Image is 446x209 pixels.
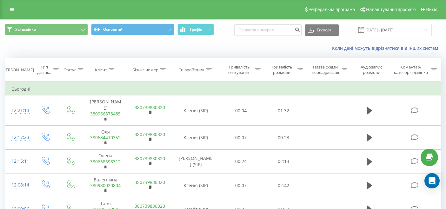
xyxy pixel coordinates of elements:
font: 00:23 [278,134,289,140]
input: Пошук за номером [234,24,302,36]
font: Клієнт [95,67,107,73]
font: Основний [103,27,123,32]
a: 380966878485 [90,111,121,117]
button: Усі дзвінки [5,24,88,35]
a: 380930020804 [90,182,121,188]
a: 380739830320 [135,155,165,161]
font: Валентина [94,177,117,183]
font: Ксенія (SIP) [183,108,208,114]
a: 380739830320 [135,203,165,209]
font: Тривалість розмови [271,64,292,75]
a: 380739830320 [135,104,165,110]
font: Назва схеми переадресації [312,64,339,75]
font: Бізнес номер [132,67,158,73]
font: 12:17:23 [11,134,29,140]
font: Графік [190,27,202,32]
font: Експорт [317,27,331,33]
font: Коментар/категорія дзвінка [394,64,428,75]
button: Основний [91,24,174,35]
font: Налаштування профілю [366,7,416,12]
font: Ксенія (SIP) [183,134,208,140]
font: Статус [63,67,76,73]
a: 380739830320 [135,179,165,185]
font: 12:08:14 [11,182,29,188]
a: 380668698312 [90,159,121,165]
a: Коли дані можуть відрізнятися від інших систем [332,45,441,51]
a: 380684410352 [90,134,121,140]
font: 00:07 [235,182,247,188]
font: 00:24 [235,159,247,165]
font: [PERSON_NAME] (SIP) [179,155,213,168]
font: Олена [98,153,112,159]
font: Сьогодні [11,86,30,92]
font: Співробітник [178,67,204,73]
font: Ксенія (SIP) [183,182,208,188]
font: Аудіозапис розмови [361,64,382,75]
font: Тип дзвінка [37,64,51,75]
font: [PERSON_NAME] [2,67,34,73]
a: 380739830320 [135,131,165,137]
font: Коли дані можуть відрізнятися від інших систем [332,45,438,51]
font: Усі дзвінки [15,27,36,32]
font: 12:21:13 [11,107,29,113]
button: Експорт [305,24,339,36]
font: Вихід [426,7,437,12]
font: 02:42 [278,182,289,188]
button: Графік [177,24,214,35]
font: 12:15:11 [11,158,29,164]
font: Таня [100,200,111,206]
font: Тривалість очікування [228,64,250,75]
font: Оля [101,129,110,135]
font: Реферальна програма [309,7,355,12]
font: 01:32 [278,108,289,114]
div: Open Intercom Messenger [424,173,440,188]
font: 00:07 [235,134,247,140]
font: 00:04 [235,108,247,114]
font: 02:13 [278,159,289,165]
font: [PERSON_NAME] [90,99,121,111]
